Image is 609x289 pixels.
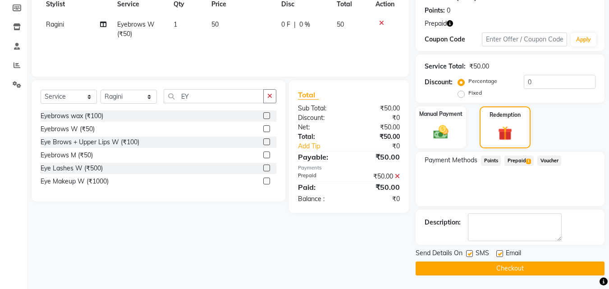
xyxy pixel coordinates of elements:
[429,124,453,141] img: _cash.svg
[298,90,319,100] span: Total
[419,110,462,118] label: Manual Payment
[291,194,349,204] div: Balance :
[425,35,481,44] div: Coupon Code
[117,20,155,38] span: Eyebrows W (₹50)
[174,20,177,28] span: 1
[425,19,447,28] span: Prepaid
[482,32,567,46] input: Enter Offer / Coupon Code
[349,123,407,132] div: ₹50.00
[41,111,103,121] div: Eyebrows wax (₹100)
[349,113,407,123] div: ₹0
[164,89,264,103] input: Search or Scan
[349,132,407,142] div: ₹50.00
[481,156,501,166] span: Points
[291,151,349,162] div: Payable:
[425,62,466,71] div: Service Total:
[298,164,400,172] div: Payments
[425,156,477,165] span: Payment Methods
[359,142,407,151] div: ₹0
[291,123,349,132] div: Net:
[281,20,290,29] span: 0 F
[506,248,521,260] span: Email
[291,104,349,113] div: Sub Total:
[291,172,349,181] div: Prepaid
[41,138,139,147] div: Eye Brows + Upper Lips W (₹100)
[211,20,219,28] span: 50
[447,6,450,15] div: 0
[425,6,445,15] div: Points:
[490,111,521,119] label: Redemption
[349,104,407,113] div: ₹50.00
[46,20,64,28] span: Ragini
[41,164,103,173] div: Eye Lashes W (₹500)
[291,132,349,142] div: Total:
[476,248,489,260] span: SMS
[468,89,482,97] label: Fixed
[526,159,531,164] span: 1
[468,77,497,85] label: Percentage
[291,142,358,151] a: Add Tip
[425,218,461,227] div: Description:
[504,156,534,166] span: Prepaid
[41,124,95,134] div: Eyebrows W (₹50)
[349,151,407,162] div: ₹50.00
[294,20,296,29] span: |
[469,62,489,71] div: ₹50.00
[416,261,604,275] button: Checkout
[41,177,109,186] div: Eye Makeup W (₹1000)
[537,156,561,166] span: Voucher
[349,182,407,193] div: ₹50.00
[291,113,349,123] div: Discount:
[291,182,349,193] div: Paid:
[494,124,517,142] img: _gift.svg
[41,151,93,160] div: Eyebrows M (₹50)
[416,248,462,260] span: Send Details On
[571,33,596,46] button: Apply
[425,78,453,87] div: Discount:
[299,20,310,29] span: 0 %
[349,194,407,204] div: ₹0
[337,20,344,28] span: 50
[349,172,407,181] div: ₹50.00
